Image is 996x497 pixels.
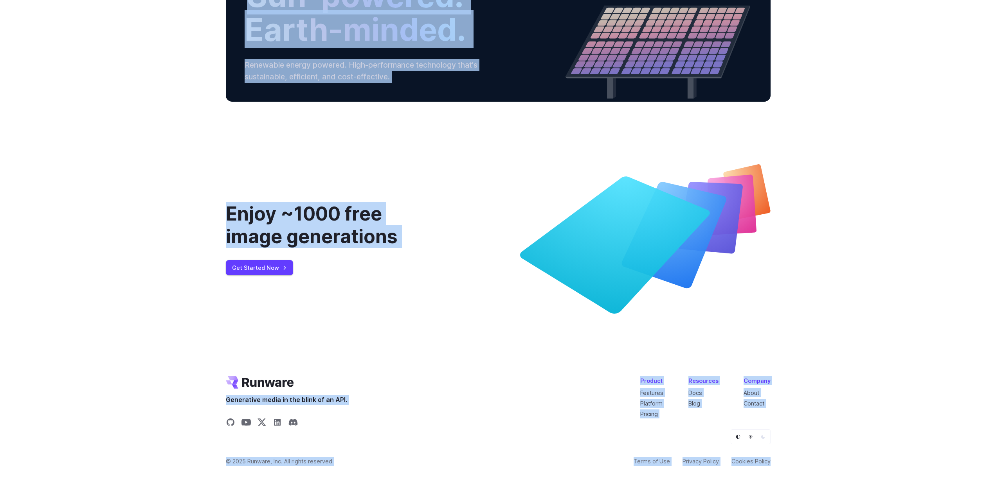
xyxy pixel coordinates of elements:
a: Share on GitHub [226,418,235,429]
a: Terms of Use [634,457,670,466]
div: Resources [688,376,719,385]
p: Renewable energy powered. High-performance technology that's sustainable, efficient, and cost-eff... [245,59,498,83]
a: Share on Discord [288,418,298,429]
a: Docs [688,389,702,396]
a: Share on LinkedIn [273,418,282,429]
a: Blog [688,400,700,407]
a: Platform [640,400,663,407]
span: © 2025 Runware, Inc. All rights reserved [226,457,332,466]
a: Share on X [257,418,267,429]
a: Share on YouTube [241,418,251,429]
a: About [744,389,759,396]
button: Default [733,431,744,442]
a: Contact [744,400,764,407]
a: Get Started Now [226,260,293,275]
div: Product [640,376,663,385]
a: Go to / [226,376,294,389]
button: Light [745,431,756,442]
span: Generative media in the blink of an API. [226,395,347,405]
ul: Theme selector [731,429,771,444]
a: Cookies Policy [731,457,771,466]
div: Enjoy ~1000 free image generations [226,203,439,248]
a: Features [640,389,663,396]
div: Company [744,376,771,385]
a: Privacy Policy [683,457,719,466]
button: Dark [758,431,769,442]
a: Pricing [640,411,658,417]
